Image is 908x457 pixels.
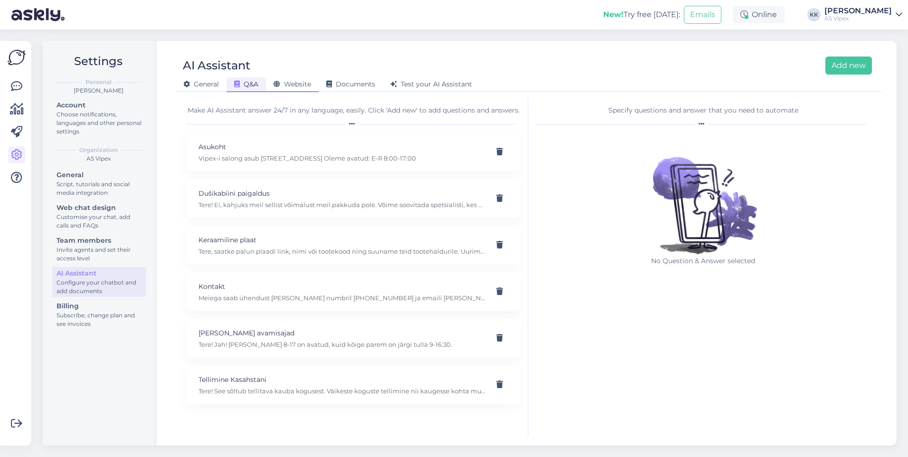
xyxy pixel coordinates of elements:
div: [PERSON_NAME] avamisajadTere! Jah! [PERSON_NAME] 8-17 on avatud, kuid kõige parem on järgi tulla ... [187,319,520,358]
p: Tere, saatke palun plaadi link, nimi või tootekood ning suuname teid tootehaldurile. Uurime [PERS... [199,247,486,256]
button: Add new [825,57,872,75]
div: Choose notifications, languages and other personal settings [57,110,142,136]
span: Documents [326,80,375,88]
div: Tellimine KasahstaniTere! See sõltub tellitava kauba kogusest. Väikeste koguste tellimine nii kau... [187,365,520,404]
span: General [183,80,219,88]
p: [PERSON_NAME] avamisajad [199,328,486,338]
p: Asukoht [199,142,486,152]
div: Dušikabiini paigaldusTere! Ei, kahjuks meil sellist võimalust meil pakkuda pole. Võime soovitada ... [187,179,520,218]
div: KK [807,8,821,21]
div: AI Assistant [57,268,142,278]
span: Test your AI Assistant [390,80,472,88]
div: Script, tutorials and social media integration [57,180,142,197]
p: Kontakt [199,281,486,292]
div: Configure your chatbot and add documents [57,278,142,295]
p: Keraamiline plaat [199,235,486,245]
span: Website [274,80,311,88]
div: Billing [57,301,142,311]
div: Try free [DATE]: [603,9,680,20]
div: AsukohtVipex-i salong asub [STREET_ADDRESS] Oleme avatud: E-R 8:00-17:00 [187,133,520,171]
div: Team members [57,236,142,246]
a: AccountChoose notifications, languages and other personal settings [52,99,146,137]
a: [PERSON_NAME]AS Vipex [824,7,902,22]
div: KontaktMeiega saab ühendust [PERSON_NAME] numbril [PHONE_NUMBER] ja emaili [PERSON_NAME] [EMAIL_A... [187,272,520,311]
div: [PERSON_NAME] [824,7,892,15]
div: Subscribe, change plan and see invoices [57,311,142,328]
div: Online [733,6,785,23]
div: [PERSON_NAME] [50,86,146,95]
img: No qna [642,133,765,256]
div: AS Vipex [824,15,892,22]
b: New! [603,10,624,19]
p: Tere! Ei, kahjuks meil sellist võimalust meil pakkuda pole. Võime soovitada spetsialisti, kes pai... [199,200,486,209]
div: General [57,170,142,180]
span: Q&A [234,80,258,88]
b: Organization [79,146,118,154]
div: Make AI Assistant answer 24/7 in any language, easily. Click 'Add new' to add questions and answers. [187,105,520,115]
p: Tere! See sõltub tellitava kauba kogusest. Väikeste koguste tellimine nii kaugesse kohta muudab i... [199,387,486,395]
div: Specify questions and answer that you need to automate [536,105,870,115]
a: GeneralScript, tutorials and social media integration [52,169,146,199]
b: Personal [85,78,112,86]
p: Tere! Jah! [PERSON_NAME] 8-17 on avatud, kuid kõige parem on järgi tulla 9-16:30. [199,340,486,349]
div: Customise your chat, add calls and FAQs [57,213,142,230]
div: Account [57,100,142,110]
a: AI AssistantConfigure your chatbot and add documents [52,267,146,297]
p: Dušikabiini paigaldus [199,188,486,199]
div: Keraamiline plaatTere, saatke palun plaadi link, nimi või tootekood ning suuname teid tootehaldur... [187,226,520,265]
a: Team membersInvite agents and set their access level [52,234,146,264]
p: No Question & Answer selected [642,256,765,266]
a: Web chat designCustomise your chat, add calls and FAQs [52,201,146,231]
div: AI Assistant [183,57,250,75]
img: Askly Logo [8,48,26,67]
p: Meiega saab ühendust [PERSON_NAME] numbril [PHONE_NUMBER] ja emaili [PERSON_NAME] [EMAIL_ADDRESS]... [199,294,486,302]
div: AS Vipex [50,154,146,163]
h2: Settings [50,52,146,70]
div: Invite agents and set their access level [57,246,142,263]
p: Vipex-i salong asub [STREET_ADDRESS] Oleme avatud: E-R 8:00-17:00 [199,154,486,162]
div: Web chat design [57,203,142,213]
button: Emails [684,6,721,24]
p: Tellimine Kasahstani [199,374,486,385]
a: BillingSubscribe, change plan and see invoices [52,300,146,330]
